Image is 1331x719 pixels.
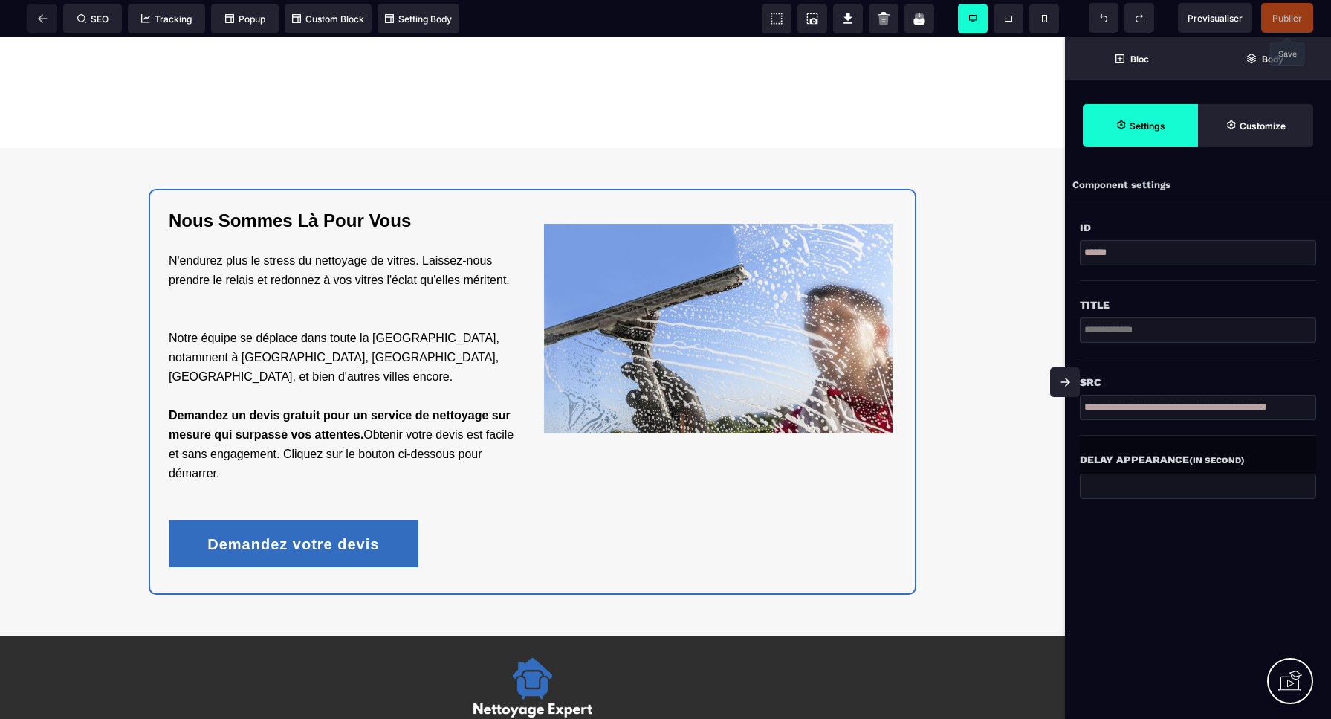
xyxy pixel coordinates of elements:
span: Settings [1083,104,1198,147]
strong: Bloc [1130,54,1149,65]
div: Id [1080,219,1316,236]
span: Publier [1272,13,1302,24]
b: Demandez un devis gratuit pour un service de nettoyage sur mesure qui surpasse vos attentes. [169,372,514,404]
span: Preview [1178,3,1252,33]
span: View components [762,4,791,33]
span: Tracking [141,13,192,25]
div: Delay Appearance [1080,451,1316,469]
strong: Body [1262,54,1283,65]
img: 8380f439cce91c7d960a2cb69e9dd7df_65e0ce3fe8fb8_logo_wihte_netoyage-expert.png [473,621,592,689]
span: Open Layer Manager [1198,37,1331,80]
button: Demandez votre devis [169,483,418,530]
span: SEO [77,13,109,25]
div: Title [1080,296,1316,314]
span: Custom Block [292,13,364,25]
strong: Customize [1240,120,1286,132]
span: Setting Body [385,13,452,25]
span: Open Style Manager [1198,104,1313,147]
h2: Nous Sommes Là Pour Vous [169,164,525,203]
span: Popup [225,13,265,25]
div: Component settings [1065,171,1331,200]
strong: Settings [1130,120,1165,132]
img: d18520e8f9856d1e4688ed3b06b7831b_660bddcedd148_societe-nettoyage-vitres-nantes-800x480.jpg [544,187,893,396]
text: N'endurez plus le stress du nettoyage de vitres. Laissez-nous prendre le relais et redonnez à vos... [169,210,525,450]
span: Previsualiser [1188,13,1243,24]
small: (in second) [1189,455,1245,465]
span: Open Blocks [1065,37,1198,80]
div: Src [1080,373,1316,391]
span: Screenshot [797,4,827,33]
